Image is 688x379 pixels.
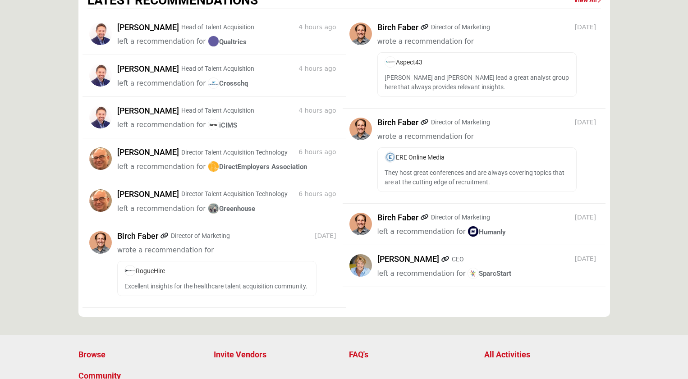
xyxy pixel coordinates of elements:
span: iCIMS [208,121,237,129]
h5: Birch Faber [117,231,158,241]
img: avtar-image [89,189,112,212]
h5: [PERSON_NAME] [117,23,179,32]
img: image [208,203,219,214]
p: Head of Talent Acquisition [181,23,254,32]
a: imageAspect43 [385,61,422,68]
span: left a recommendation for [377,230,466,238]
span: [DATE] [575,120,599,129]
span: wrote a recommendation for [117,246,214,254]
p: Head of Talent Acquisition [181,106,254,115]
span: Greenhouse [208,205,255,213]
img: image [208,36,219,47]
p: Director of Marketing [431,215,490,224]
img: image [385,154,396,165]
a: Invite Vendors [214,348,339,361]
span: Humanly [468,230,506,238]
a: imageRogueHire [124,267,165,274]
span: left a recommendation for [117,205,206,213]
img: avtar-image [89,231,112,254]
span: wrote a recommendation for [377,135,474,143]
p: Director of Marketing [431,120,490,129]
img: image [208,161,219,172]
p: CEO [452,257,464,266]
a: imageCrosschq [208,78,248,90]
span: 4 hours ago [298,106,339,115]
p: [PERSON_NAME] and [PERSON_NAME] lead a great analyst group here that always provides relevant ins... [385,75,569,94]
img: image [468,228,479,239]
h5: Birch Faber [377,215,418,225]
span: RogueHire [124,267,165,274]
img: avtar-image [349,215,372,237]
a: imageGreenhouse [208,204,255,215]
span: ERE Online Media [385,156,445,163]
a: imageERE Online Media [385,156,445,163]
img: avtar-image [89,106,112,128]
h5: [PERSON_NAME] [117,64,179,74]
span: [DATE] [575,256,599,266]
a: FAQ's [349,348,475,361]
span: DirectEmployers Association [208,163,307,171]
img: avtar-image [89,23,112,45]
h5: [PERSON_NAME] [117,189,179,199]
img: avtar-image [89,147,112,170]
span: [DATE] [315,231,339,241]
span: Crosschq [208,79,248,87]
span: SparcStart [468,272,511,280]
img: image [208,119,219,130]
span: left a recommendation for [117,79,206,87]
img: image [208,78,219,89]
img: image [468,270,479,281]
img: avtar-image [89,64,112,87]
p: Director Talent Acquisition Technology [181,148,288,157]
span: 4 hours ago [298,64,339,73]
p: Head of Talent Acquisition [181,64,254,73]
img: avtar-image [349,120,372,142]
h5: [PERSON_NAME] [377,256,439,266]
p: Director Talent Acquisition Technology [181,189,288,199]
a: imageSparcStart [468,271,511,282]
span: 6 hours ago [298,147,339,157]
img: image [124,265,136,276]
span: 6 hours ago [298,189,339,199]
span: left a recommendation for [117,121,206,129]
img: avtar-image [349,25,372,47]
span: left a recommendation for [117,163,206,171]
span: Aspect43 [385,61,422,68]
p: Director of Marketing [431,25,490,34]
h5: Birch Faber [377,120,418,130]
span: [DATE] [575,215,599,224]
h5: [PERSON_NAME] [117,106,179,116]
img: avtar-image [349,256,372,279]
a: imageQualtrics [208,37,247,48]
a: imageiCIMS [208,120,237,131]
p: They host great conferences and are always covering topics that are at the cutting edge of recrui... [385,170,569,189]
span: 4 hours ago [298,23,339,32]
span: wrote a recommendation for [377,40,474,48]
a: Browse [78,348,204,361]
span: [DATE] [575,25,599,34]
span: left a recommendation for [377,272,466,280]
span: left a recommendation for [117,38,206,46]
img: image [385,59,396,70]
a: imageHumanly [468,229,506,240]
span: Qualtrics [208,38,247,46]
p: Excellent insights for the healthcare talent acquisition community. [124,282,309,291]
p: Director of Marketing [171,231,230,241]
a: All Activities [484,348,610,361]
h5: Birch Faber [377,25,418,35]
a: imageDirectEmployers Association [208,162,307,173]
h5: [PERSON_NAME] [117,147,179,157]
